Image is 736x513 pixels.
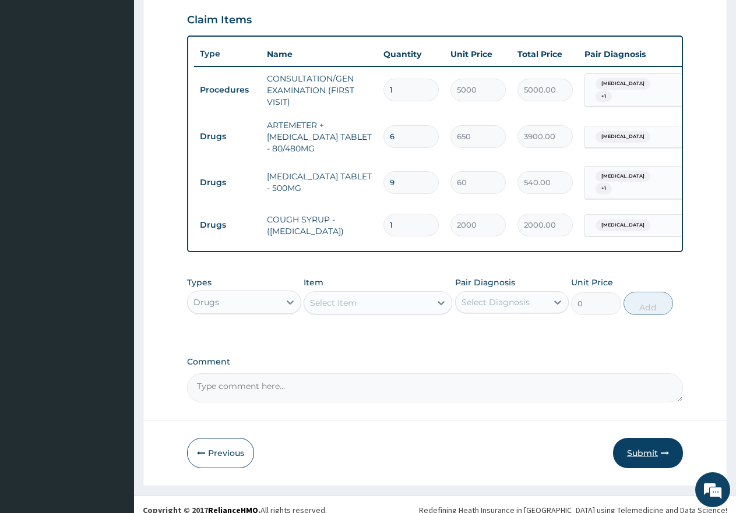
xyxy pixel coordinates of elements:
[68,147,161,264] span: We're online!
[596,220,650,231] span: [MEDICAL_DATA]
[378,43,445,66] th: Quantity
[6,318,222,359] textarea: Type your message and hit 'Enter'
[194,126,261,147] td: Drugs
[596,183,612,194] span: + 1
[194,214,261,236] td: Drugs
[61,65,196,80] div: Chat with us now
[571,277,613,288] label: Unit Price
[310,297,357,309] div: Select Item
[261,208,378,243] td: COUGH SYRUP - ([MEDICAL_DATA])
[613,438,683,468] button: Submit
[445,43,512,66] th: Unit Price
[512,43,579,66] th: Total Price
[194,79,261,101] td: Procedures
[596,131,650,143] span: [MEDICAL_DATA]
[304,277,323,288] label: Item
[187,438,254,468] button: Previous
[596,171,650,182] span: [MEDICAL_DATA]
[596,78,650,90] span: [MEDICAL_DATA]
[624,292,673,315] button: Add
[193,296,219,308] div: Drugs
[187,278,212,288] label: Types
[462,296,530,308] div: Select Diagnosis
[194,43,261,65] th: Type
[261,165,378,200] td: [MEDICAL_DATA] TABLET - 500MG
[187,357,683,367] label: Comment
[187,14,252,27] h3: Claim Items
[191,6,219,34] div: Minimize live chat window
[579,43,707,66] th: Pair Diagnosis
[455,277,515,288] label: Pair Diagnosis
[596,91,612,102] span: + 1
[261,67,378,114] td: CONSULTATION/GEN EXAMINATION (FIRST VISIT)
[261,114,378,160] td: ARTEMETER + [MEDICAL_DATA] TABLET - 80/480MG
[261,43,378,66] th: Name
[194,172,261,193] td: Drugs
[22,58,47,87] img: d_794563401_company_1708531726252_794563401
